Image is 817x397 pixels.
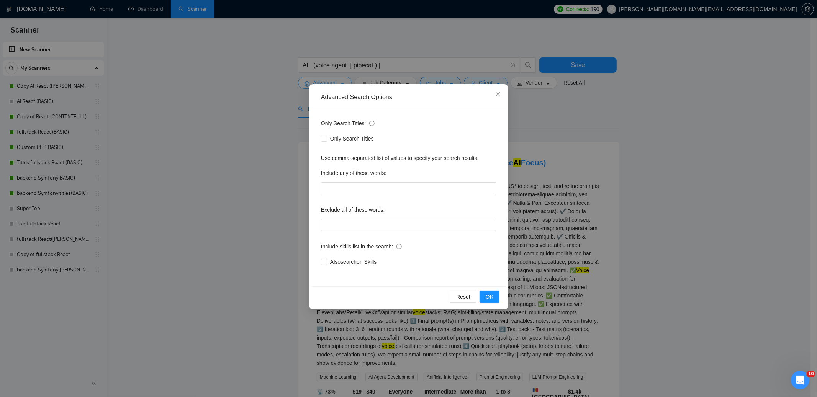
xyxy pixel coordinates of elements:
[321,119,375,127] span: Only Search Titles:
[479,291,499,303] button: OK
[495,91,501,97] span: close
[369,121,375,126] span: info-circle
[321,204,385,216] label: Exclude all of these words:
[321,242,402,251] span: Include skills list in the search:
[396,244,402,249] span: info-circle
[327,134,377,143] span: Only Search Titles
[450,291,476,303] button: Reset
[327,258,380,266] span: Also search on Skills
[791,371,809,389] iframe: Intercom live chat
[321,93,496,101] div: Advanced Search Options
[807,371,815,377] span: 10
[485,292,493,301] span: OK
[488,84,508,105] button: Close
[321,154,496,162] div: Use comma-separated list of values to specify your search results.
[456,292,470,301] span: Reset
[321,167,386,179] label: Include any of these words:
